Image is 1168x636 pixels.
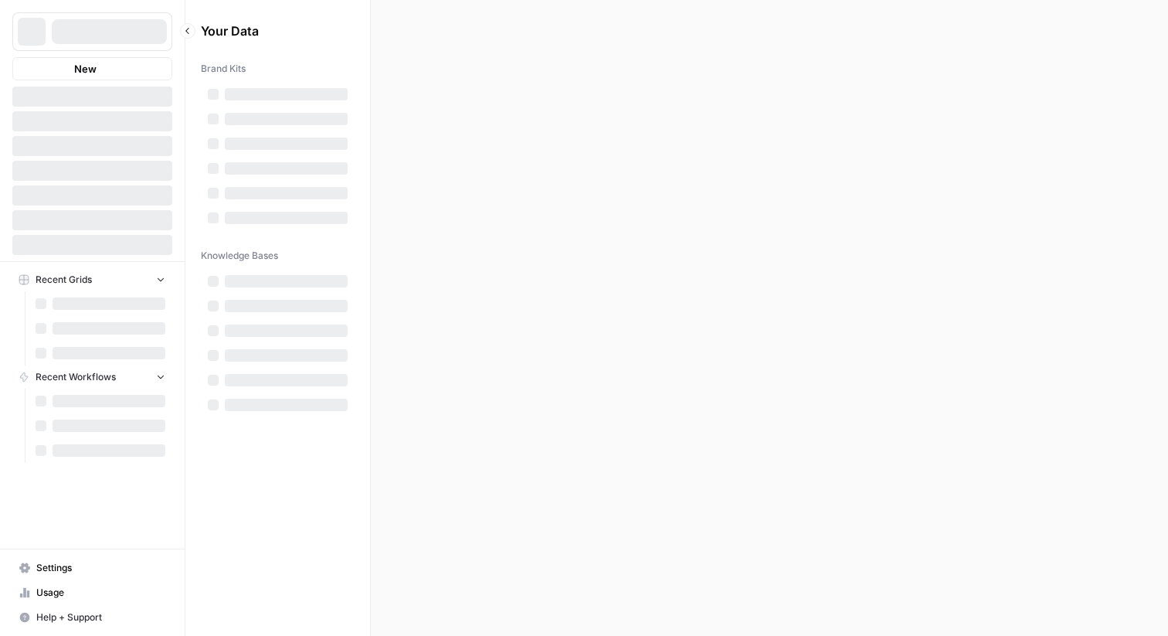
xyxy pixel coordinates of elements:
[36,610,165,624] span: Help + Support
[201,249,278,263] span: Knowledge Bases
[36,586,165,600] span: Usage
[12,57,172,80] button: New
[36,561,165,575] span: Settings
[12,268,172,291] button: Recent Grids
[74,61,97,77] span: New
[12,556,172,580] a: Settings
[201,62,246,76] span: Brand Kits
[12,580,172,605] a: Usage
[12,605,172,630] button: Help + Support
[12,366,172,389] button: Recent Workflows
[201,22,336,40] span: Your Data
[36,370,116,384] span: Recent Workflows
[36,273,92,287] span: Recent Grids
